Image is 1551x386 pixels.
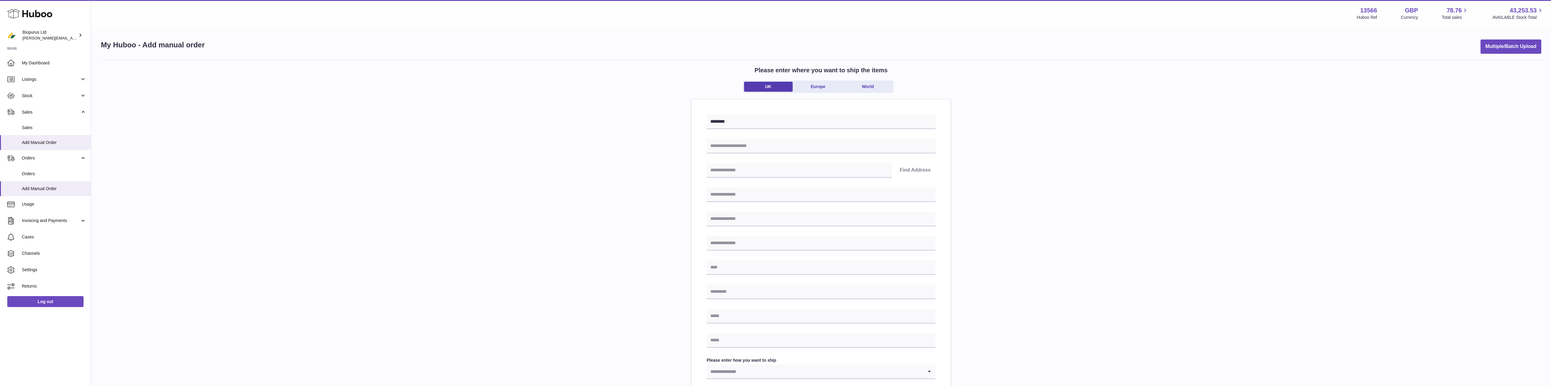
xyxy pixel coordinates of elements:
label: Please enter how you want to ship [707,357,935,363]
span: [PERSON_NAME][EMAIL_ADDRESS][DOMAIN_NAME] [22,36,122,40]
strong: 13566 [1360,6,1377,15]
span: Returns [22,283,86,289]
span: Add Manual Order [22,186,86,192]
span: 43,253.53 [1510,6,1537,15]
span: Cases [22,234,86,240]
strong: GBP [1405,6,1418,15]
div: Biopurus Ltd [22,29,77,41]
span: 78.76 [1446,6,1462,15]
span: Stock [22,93,80,99]
div: Search for option [707,364,935,379]
span: My Dashboard [22,60,86,66]
span: Usage [22,201,86,207]
span: Add Manual Order [22,140,86,145]
button: Multiple/Batch Upload [1481,39,1541,54]
a: 78.76 Total sales [1442,6,1469,20]
span: AVAILABLE Stock Total [1492,15,1544,20]
a: World [844,82,892,92]
div: Huboo Ref [1357,15,1377,20]
span: Orders [22,155,80,161]
span: Sales [22,109,80,115]
h2: Please enter where you want to ship the items [755,66,888,74]
span: Invoicing and Payments [22,218,80,224]
div: Currency [1401,15,1418,20]
span: Sales [22,125,86,131]
span: Listings [22,77,80,82]
h1: My Huboo - Add manual order [101,40,205,50]
a: Europe [794,82,842,92]
input: Search for option [707,364,923,378]
img: peter@biopurus.co.uk [7,31,16,40]
span: Orders [22,171,86,177]
span: Settings [22,267,86,273]
a: UK [744,82,793,92]
a: Log out [7,296,84,307]
a: 43,253.53 AVAILABLE Stock Total [1492,6,1544,20]
span: Channels [22,251,86,256]
span: Total sales [1442,15,1469,20]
